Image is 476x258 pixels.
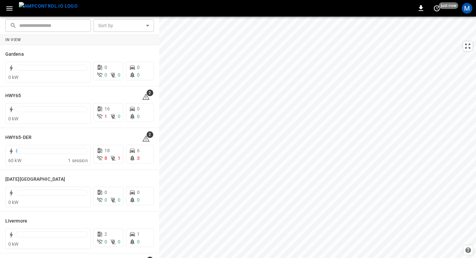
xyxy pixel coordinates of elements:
[462,3,472,14] div: profile-icon
[8,116,19,121] span: 0 kW
[104,197,107,203] span: 0
[432,3,442,14] button: set refresh interval
[137,65,140,70] span: 0
[137,231,140,237] span: 1
[104,72,107,78] span: 0
[104,114,107,119] span: 1
[104,190,107,195] span: 0
[104,231,107,237] span: 2
[118,197,120,203] span: 0
[5,37,21,42] strong: In View
[104,106,110,111] span: 16
[137,239,140,244] span: 0
[104,156,107,161] span: 8
[5,134,32,141] h6: HWY65-DER
[68,158,88,163] span: 1 session
[104,148,110,153] span: 18
[104,65,107,70] span: 0
[5,92,21,99] h6: HWY65
[8,200,19,205] span: 0 kW
[8,158,21,163] span: 60 kW
[137,148,140,153] span: 6
[8,75,19,80] span: 0 kW
[147,131,153,138] span: 2
[137,190,140,195] span: 0
[118,114,120,119] span: 0
[5,51,24,58] h6: Gardena
[118,156,120,161] span: 1
[439,2,458,9] span: just now
[118,72,120,78] span: 0
[137,197,140,203] span: 0
[137,106,140,111] span: 0
[5,176,65,183] h6: Karma Center
[159,17,476,258] canvas: Map
[19,2,78,10] img: ampcontrol.io logo
[118,239,120,244] span: 0
[137,114,140,119] span: 0
[137,72,140,78] span: 0
[104,239,107,244] span: 0
[8,241,19,247] span: 0 kW
[147,90,153,96] span: 2
[5,218,27,225] h6: Livermore
[137,156,140,161] span: 3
